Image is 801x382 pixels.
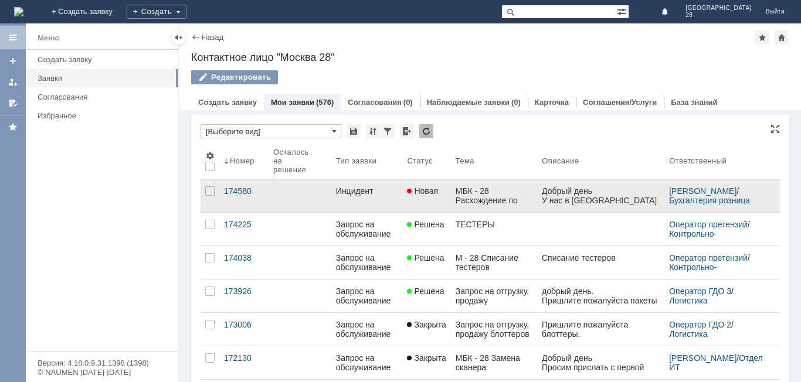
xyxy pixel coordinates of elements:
a: Контрольно-ревизионный отдел [669,262,744,281]
a: М - 28 Списание тестеров [451,246,538,279]
div: / [669,353,766,372]
a: МБК - 28 Замена сканера [451,346,538,379]
div: / [669,286,766,305]
div: Запрос на отгрузку, продажу фасовочных пакетов [456,286,533,305]
th: Номер [219,143,269,179]
span: Решена [407,220,444,229]
div: 173006 [224,320,264,329]
div: Контактное лицо "Москва 28" [191,52,789,63]
a: Новая [402,179,450,212]
a: Заявки [33,69,176,87]
div: 173926 [224,286,264,296]
span: Решена [407,253,444,262]
th: Осталось на решение [269,143,331,179]
div: (0) [511,98,521,107]
a: МБК - 28 Расхождение по кассе [451,179,538,212]
a: Наблюдаемые заявки [427,98,510,107]
div: (0) [403,98,413,107]
div: Версия: 4.18.0.9.31.1398 (1398) [38,359,167,367]
div: Меню [38,31,59,45]
a: Оператор претензий [669,253,748,262]
div: МБК - 28 Расхождение по кассе [456,186,533,205]
a: Отдел ИТ [669,353,765,372]
div: Осталось на решение [273,148,317,174]
div: Сохранить вид [347,124,361,138]
a: [PERSON_NAME] [669,186,736,196]
div: Создать [127,5,186,19]
a: ТЕСТЕРЫ [451,213,538,245]
div: М - 28 Списание тестеров [456,253,533,272]
a: Запрос на отгрузку, продажу блоттеров [451,313,538,346]
div: Запрос на обслуживание [336,253,398,272]
a: Мои согласования [4,94,22,112]
div: / [669,253,766,272]
div: Ответственный [669,156,727,165]
a: Инцидент [331,179,403,212]
th: Тип заявки [331,143,403,179]
a: Перейти на домашнюю страницу [14,7,23,16]
a: Решена [402,279,450,312]
div: 174038 [224,253,264,262]
span: Настройки [205,151,215,161]
div: Добавить в избранное [755,30,769,45]
div: Экспорт списка [400,124,414,138]
a: Запрос на обслуживание [331,346,403,379]
a: Бухгалтерия розница [669,196,750,205]
a: Мои заявки [4,73,22,91]
a: Оператор ГДО 3 [669,286,731,296]
a: Логистика [669,329,707,339]
a: Согласования [348,98,402,107]
div: Согласования [38,93,171,101]
div: © NAUMEN [DATE]-[DATE] [38,369,167,376]
div: Создать заявку [38,55,171,64]
div: Запрос на обслуживание [336,353,398,372]
div: 174580 [224,186,264,196]
div: Тема [456,156,474,165]
div: Тип заявки [336,156,376,165]
a: Мои заявки [271,98,314,107]
span: Расширенный поиск [617,5,629,16]
a: Решена [402,246,450,279]
span: [GEOGRAPHIC_DATA] [685,5,752,12]
a: 173926 [219,279,269,312]
div: Избранное [38,111,158,120]
a: Назад [202,33,223,42]
div: Запрос на отгрузку, продажу блоттеров [456,320,533,339]
div: МБК - 28 Замена сканера [456,353,533,372]
a: Соглашения/Услуги [583,98,657,107]
a: Запрос на отгрузку, продажу фасовочных пакетов [451,279,538,312]
div: / [669,220,766,238]
div: Запрос на обслуживание [336,220,398,238]
a: Создать заявку [33,50,176,69]
a: 174038 [219,246,269,279]
div: / [669,320,766,339]
a: Оператор претензий [669,220,748,229]
div: Фильтрация... [381,124,395,138]
div: На всю страницу [771,124,780,134]
span: Закрыта [407,320,446,329]
div: Заявки [38,74,171,83]
span: 28 [685,12,752,19]
div: Сортировка... [366,124,380,138]
a: Карточка [535,98,569,107]
a: [PERSON_NAME] [669,353,736,363]
a: Контрольно-ревизионный отдел [669,229,744,248]
th: Ответственный [664,143,771,179]
a: Запрос на обслуживание [331,246,403,279]
a: 174580 [219,179,269,212]
a: Оператор ГДО 2 [669,320,731,329]
img: logo [14,7,23,16]
a: Создать заявку [4,52,22,70]
div: / [669,186,766,205]
div: (576) [316,98,334,107]
a: Логистика [669,296,707,305]
a: Решена [402,213,450,245]
a: 173006 [219,313,269,346]
a: База знаний [671,98,717,107]
div: Запрос на обслуживание [336,320,398,339]
a: Закрыта [402,346,450,379]
div: ТЕСТЕРЫ [456,220,533,229]
div: Инцидент [336,186,398,196]
span: Новая [407,186,438,196]
span: Закрыта [407,353,446,363]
